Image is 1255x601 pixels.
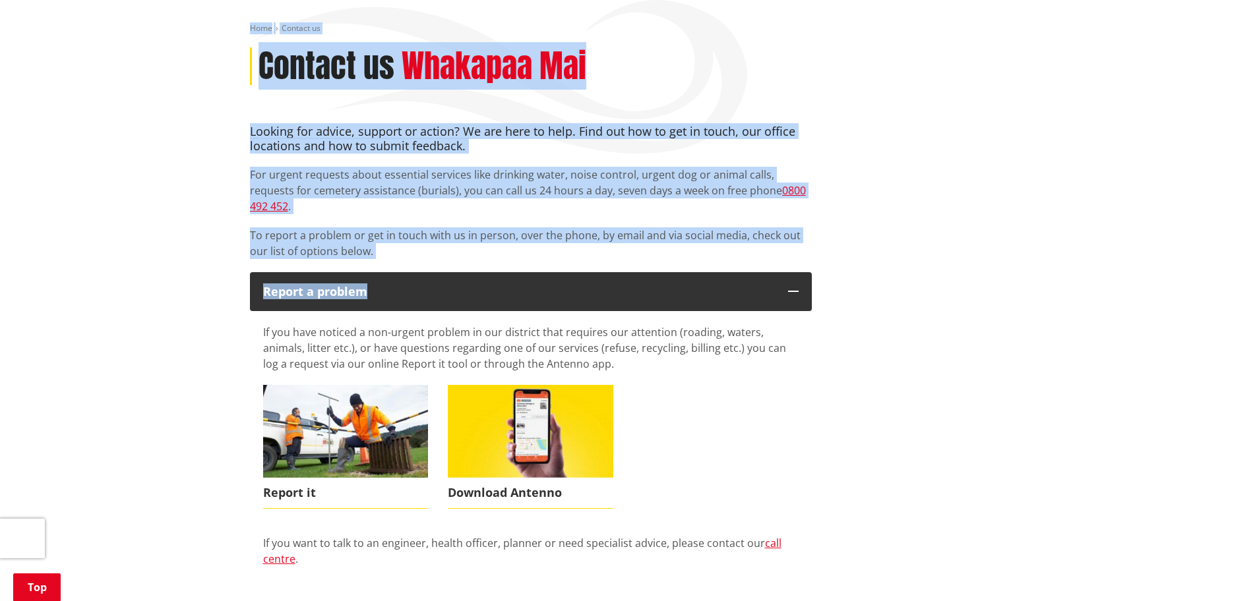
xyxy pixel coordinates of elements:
[263,536,781,566] a: call centre
[250,125,812,153] h4: Looking for advice, support or action? We are here to help. Find out how to get in touch, our off...
[250,183,806,214] a: 0800 492 452
[282,22,321,34] span: Contact us
[250,23,1006,34] nav: breadcrumb
[259,47,394,86] h1: Contact us
[263,385,429,478] img: Report it
[13,573,61,601] a: Top
[448,385,613,508] a: Download Antenno
[448,385,613,478] img: Antenno
[250,227,812,259] p: To report a problem or get in touch with us in person, over the phone, by email and via social me...
[263,325,786,371] span: If you have noticed a non-urgent problem in our district that requires our attention (roading, wa...
[250,272,812,312] button: Report a problem
[1194,546,1242,593] iframe: Messenger Launcher
[448,478,613,508] span: Download Antenno
[250,22,272,34] a: Home
[250,167,812,214] p: For urgent requests about essential services like drinking water, noise control, urgent dog or an...
[263,385,429,508] a: Report it
[263,478,429,508] span: Report it
[263,285,775,299] p: Report a problem
[402,47,586,86] h2: Whakapaa Mai
[263,535,799,583] div: If you want to talk to an engineer, health officer, planner or need specialist advice, please con...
